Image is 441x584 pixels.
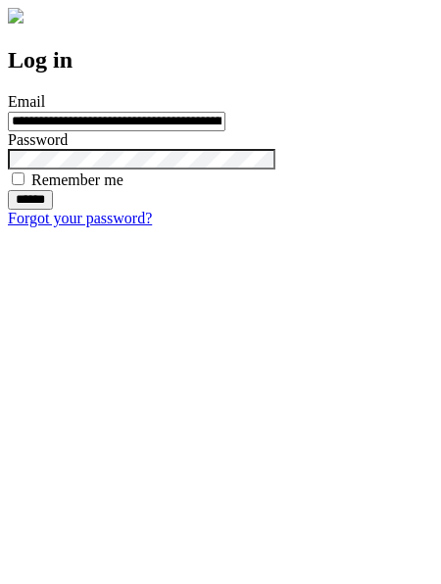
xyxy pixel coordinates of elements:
h2: Log in [8,47,433,73]
img: logo-4e3dc11c47720685a147b03b5a06dd966a58ff35d612b21f08c02c0306f2b779.png [8,8,24,24]
label: Remember me [31,171,123,188]
label: Email [8,93,45,110]
a: Forgot your password? [8,210,152,226]
label: Password [8,131,68,148]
